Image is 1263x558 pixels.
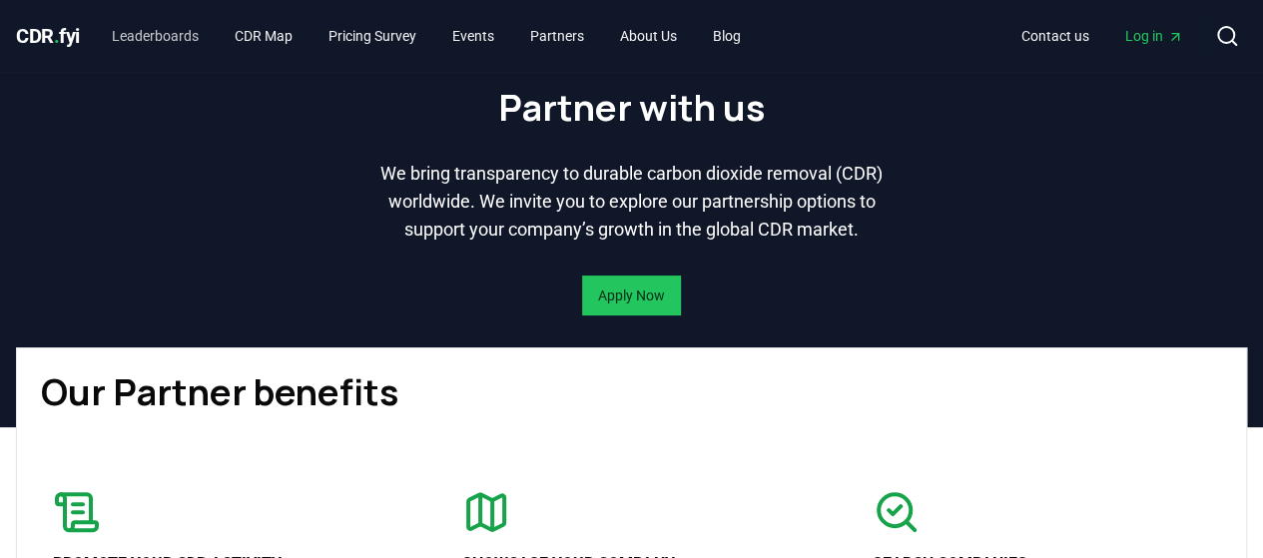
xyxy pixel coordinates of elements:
[16,24,80,48] span: CDR fyi
[582,276,681,315] button: Apply Now
[16,22,80,50] a: CDR.fyi
[41,372,1222,412] h1: Our Partner benefits
[54,24,60,48] span: .
[436,18,510,54] a: Events
[1109,18,1199,54] a: Log in
[219,18,309,54] a: CDR Map
[514,18,600,54] a: Partners
[96,18,215,54] a: Leaderboards
[313,18,432,54] a: Pricing Survey
[697,18,757,54] a: Blog
[376,160,888,244] p: We bring transparency to durable carbon dioxide removal (CDR) worldwide. We invite you to explore...
[1005,18,1199,54] nav: Main
[498,88,765,128] h1: Partner with us
[1125,26,1183,46] span: Log in
[598,285,665,305] a: Apply Now
[604,18,693,54] a: About Us
[1005,18,1105,54] a: Contact us
[96,18,757,54] nav: Main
